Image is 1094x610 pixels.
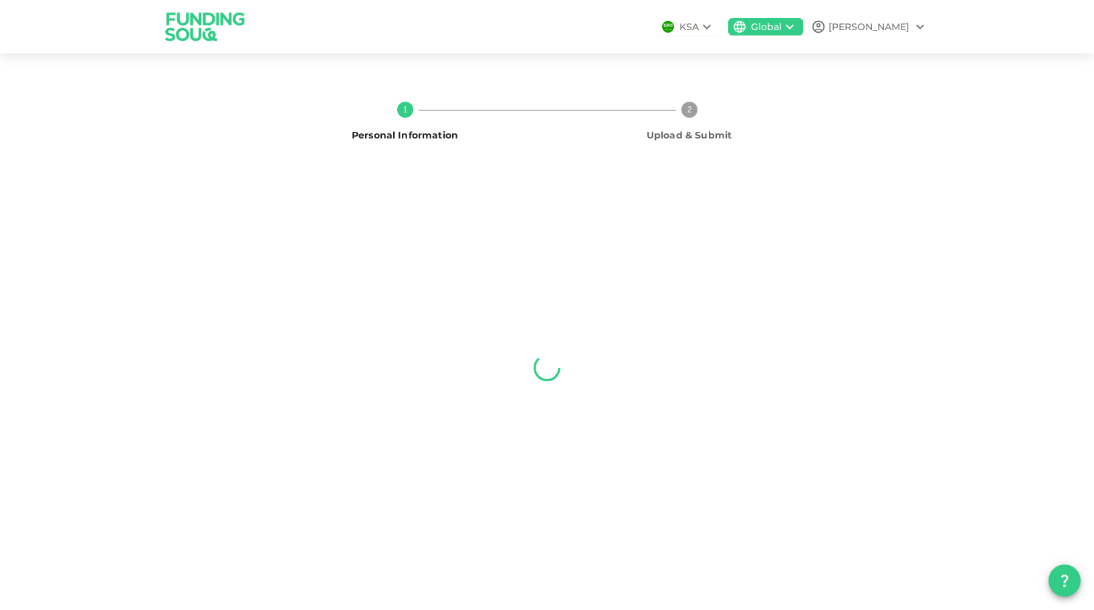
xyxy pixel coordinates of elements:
[647,129,732,141] span: Upload & Submit
[679,20,699,34] div: KSA
[687,105,691,114] text: 2
[751,20,782,34] div: Global
[352,129,458,141] span: Personal Information
[829,20,909,34] div: [PERSON_NAME]
[662,21,674,33] img: flag-sa.b9a346574cdc8950dd34b50780441f57.svg
[403,105,407,114] text: 1
[1049,565,1081,597] button: question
